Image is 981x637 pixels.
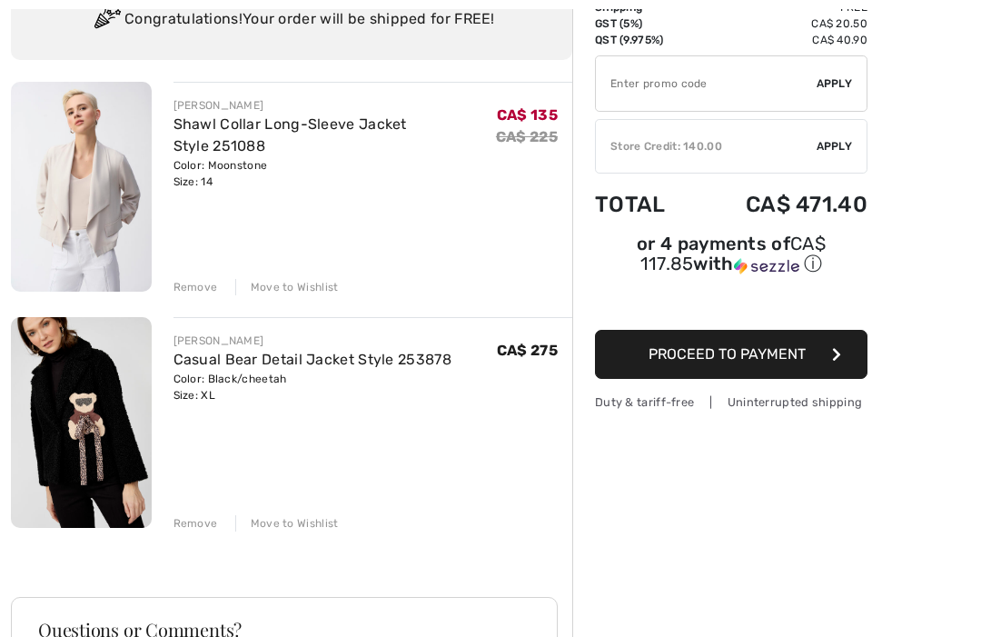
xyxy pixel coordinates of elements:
a: Casual Bear Detail Jacket Style 253878 [173,351,451,368]
span: Proceed to Payment [649,345,806,363]
span: Apply [817,75,853,92]
div: Color: Black/cheetah Size: XL [173,371,451,403]
div: Remove [173,515,218,532]
div: or 4 payments of with [595,235,867,276]
span: CA$ 135 [497,106,558,124]
img: Casual Bear Detail Jacket Style 253878 [11,317,152,528]
div: Congratulations! Your order will be shipped for FREE! [33,2,550,38]
span: CA$ 275 [497,342,558,359]
a: Shawl Collar Long-Sleeve Jacket Style 251088 [173,115,407,154]
img: Congratulation2.svg [88,2,124,38]
td: CA$ 40.90 [695,32,867,48]
div: Color: Moonstone Size: 14 [173,157,496,190]
span: Apply [817,138,853,154]
div: Move to Wishlist [235,279,339,295]
img: Shawl Collar Long-Sleeve Jacket Style 251088 [11,82,152,292]
td: QST (9.975%) [595,32,695,48]
div: [PERSON_NAME] [173,97,496,114]
td: CA$ 471.40 [695,174,867,235]
img: Sezzle [734,258,799,274]
div: Duty & tariff-free | Uninterrupted shipping [595,393,867,411]
iframe: PayPal-paypal [595,283,867,323]
div: Store Credit: 140.00 [596,138,817,154]
div: Remove [173,279,218,295]
s: CA$ 225 [496,128,558,145]
button: Proceed to Payment [595,330,867,379]
td: GST (5%) [595,15,695,32]
div: [PERSON_NAME] [173,333,451,349]
div: Move to Wishlist [235,515,339,532]
div: or 4 payments ofCA$ 117.85withSezzle Click to learn more about Sezzle [595,235,867,283]
td: CA$ 20.50 [695,15,867,32]
input: Promo code [596,56,817,111]
td: Total [595,174,695,235]
span: CA$ 117.85 [640,233,826,274]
